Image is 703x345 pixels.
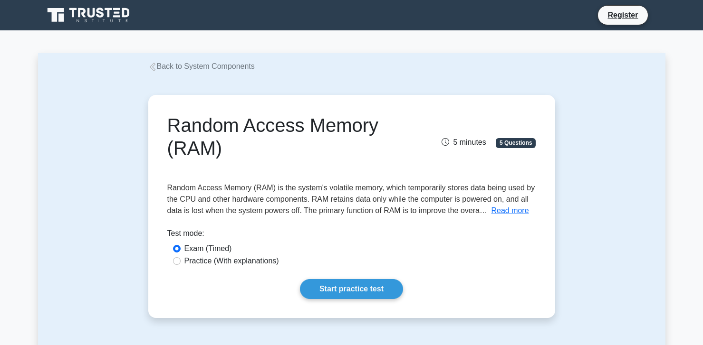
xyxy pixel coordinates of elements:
div: Test mode: [167,228,536,243]
a: Back to System Components [148,62,255,70]
span: Random Access Memory (RAM) is the system's volatile memory, which temporarily stores data being u... [167,184,535,214]
a: Register [602,9,644,21]
button: Read more [491,205,529,216]
span: 5 Questions [496,138,536,148]
h1: Random Access Memory (RAM) [167,114,409,159]
label: Practice (With explanations) [184,255,279,267]
span: 5 minutes [442,138,486,146]
a: Start practice test [300,279,403,299]
label: Exam (Timed) [184,243,232,254]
